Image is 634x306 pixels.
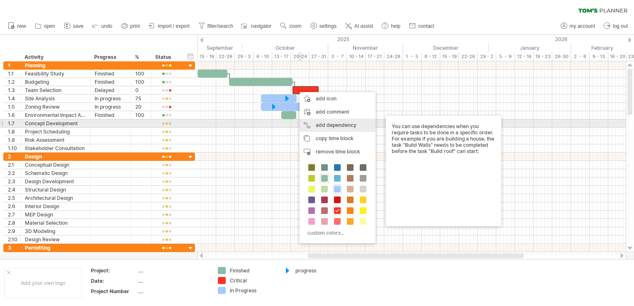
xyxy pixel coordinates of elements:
[422,52,440,61] div: 8 - 12
[95,103,127,111] div: In progress
[489,44,571,52] div: January 2026
[289,23,301,29] span: zoom
[119,21,142,32] a: print
[230,267,275,274] div: Finished
[310,52,328,61] div: 27 - 31
[300,92,376,105] div: add icon
[44,23,55,29] span: open
[8,78,20,86] div: 1.2
[138,267,208,274] div: ....
[4,267,82,299] div: Add your own logo
[8,236,20,243] div: 2.10
[25,144,86,152] div: Stakeholder Consultation
[158,23,190,29] span: import / export
[25,219,86,227] div: Material Selection
[135,95,147,102] div: 75
[91,267,137,274] div: Project:
[230,287,275,294] div: In Progress
[25,70,86,78] div: Feasibility Study
[138,277,208,284] div: ....
[571,52,590,61] div: 2 - 6
[91,288,137,295] div: Project Number
[8,103,20,111] div: 1.5
[8,136,20,144] div: 1.9
[25,227,86,235] div: 3D Modeling
[230,277,275,284] div: Critical
[590,52,608,61] div: 9 - 13
[235,52,254,61] div: 29 - 3
[403,44,489,52] div: December 2025
[155,53,177,61] div: Status
[295,267,341,274] div: progress
[25,128,86,136] div: Project Scheduling
[25,153,86,160] div: Design
[17,23,26,29] span: new
[8,111,20,119] div: 1.6
[496,52,515,61] div: 5 - 9
[300,119,376,132] div: add dependency
[278,21,304,32] a: zoom
[8,227,20,235] div: 2.9
[135,53,146,61] div: %
[95,86,127,94] div: Delayed
[392,123,495,219] div: You can use dependencies when you require tasks to be done in a specific order. For example if yo...
[25,202,86,210] div: Interior Design
[8,211,20,219] div: 2.7
[25,211,86,219] div: MEP Design
[251,23,271,29] span: navigator
[94,53,126,61] div: Progress
[407,21,437,32] a: contact
[95,70,127,78] div: Finished
[207,23,233,29] span: filter/search
[8,61,20,69] div: 1
[308,21,339,32] a: settings
[101,23,112,29] span: undo
[300,105,376,119] div: add comment
[440,52,459,61] div: 15 - 19
[8,219,20,227] div: 2.8
[8,70,20,78] div: 1.1
[380,21,403,32] a: help
[328,52,347,61] div: 3 - 7
[8,169,20,177] div: 2.2
[25,61,86,69] div: Planning
[198,52,216,61] div: 15 - 19
[8,244,20,252] div: 3
[558,21,597,32] a: my account
[25,78,86,86] div: Budgeting
[8,95,20,102] div: 1.4
[316,135,354,141] span: copy time block
[613,23,628,29] span: log out
[25,177,86,185] div: Design Development
[25,119,86,127] div: Concept Development
[366,52,384,61] div: 17 - 21
[328,44,403,52] div: November 2025
[25,169,86,177] div: Schematic Design
[602,21,630,32] a: log out
[403,52,422,61] div: 1 - 5
[8,161,20,169] div: 2.1
[272,52,291,61] div: 13 - 17
[135,78,147,86] div: 100
[343,21,376,32] a: AI assist
[478,52,496,61] div: 29 - 2
[25,194,86,202] div: Architectural Design
[608,52,627,61] div: 16 - 20
[25,161,86,169] div: Conceptual Design
[95,111,127,119] div: Finished
[196,21,236,32] a: filter/search
[25,111,86,119] div: Environmental Impact Assessment
[304,227,369,238] div: custom colors...
[138,288,208,295] div: ....
[91,277,137,284] div: Date:
[8,119,20,127] div: 1.7
[319,23,337,29] span: settings
[216,52,235,61] div: 22-26
[515,52,534,61] div: 12 - 16
[135,86,147,94] div: 0
[95,95,127,102] div: In progress
[73,23,83,29] span: save
[146,21,192,32] a: import / export
[8,202,20,210] div: 2.6
[6,21,29,32] a: new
